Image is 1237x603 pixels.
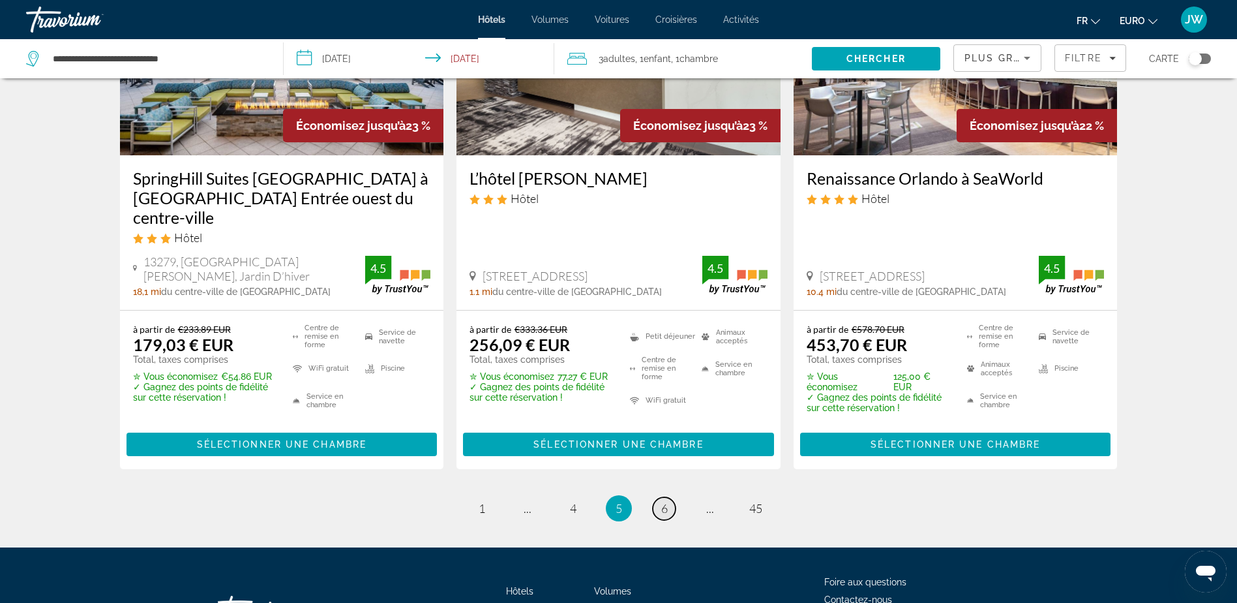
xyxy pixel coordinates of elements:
iframe: Bouton de lancement de la fenêtre de messagerie [1185,551,1227,593]
span: Sélectionner une chambre [871,439,1040,450]
span: du centre-ville de [GEOGRAPHIC_DATA] [161,286,331,297]
span: du centre-ville de [GEOGRAPHIC_DATA] [837,286,1006,297]
span: 5 [616,501,622,516]
ins: 453,70 € EUR [807,335,907,354]
span: Fr [1077,16,1088,26]
font: 125,00 € EUR [893,371,951,392]
span: 45 [749,501,762,516]
img: Badge d’évaluation client TrustYou [1039,256,1104,294]
p: Total, taxes comprises [807,354,951,365]
a: Foire aux questions [824,577,906,587]
div: 22 % [957,109,1117,142]
button: Sélectionner une chambre [127,433,438,456]
ins: 179,03 € EUR [133,335,233,354]
input: Rechercher une destination hôtelière [52,49,263,69]
a: Voitures [595,14,629,25]
a: Sélectionner une chambre [463,436,774,450]
div: Hôtel 4 étoiles [807,191,1105,206]
span: à partir de [469,324,511,335]
del: €333.36 EUR [514,324,567,335]
font: 3 [599,54,603,64]
span: Hôtel [511,191,539,206]
button: Voyageurs : 3 adultes, 1 enfant [554,39,812,78]
p: ✓ Gagnez des points de fidélité sur cette réservation ! [133,382,277,403]
a: Renaissance Orlando à SeaWorld [807,168,1105,188]
span: Hôtel [174,230,202,245]
span: Économisez jusqu’à [970,119,1079,132]
span: à partir de [133,324,175,335]
font: Animaux acceptés [981,360,1032,377]
a: Volumes [594,586,631,596]
span: ... [524,501,531,516]
p: Total, taxes comprises [133,354,277,365]
nav: Pagination [120,495,1118,521]
a: SpringHill Suites [GEOGRAPHIC_DATA] à [GEOGRAPHIC_DATA] Entrée ouest du centre-ville [133,168,431,227]
button: Changer de devise [1120,11,1157,30]
img: Badge d’évaluation client TrustYou [702,256,768,294]
span: du centre-ville de [GEOGRAPHIC_DATA] [492,286,662,297]
font: WiFi gratuit [646,396,686,405]
a: Volumes [531,14,569,25]
font: Centre de remise en forme [305,324,358,349]
div: 23 % [620,109,781,142]
mat-select: Trier par [964,50,1030,66]
button: Basculer la carte [1179,53,1211,65]
button: Sélectionner une chambre [463,433,774,456]
a: Sélectionner une chambre [127,436,438,450]
span: Enfant [644,54,671,64]
span: Adultes [603,54,635,64]
span: [STREET_ADDRESS] [483,269,588,283]
a: Sélectionner une chambre [800,436,1111,450]
span: ✮ Vous économisez [807,371,890,392]
span: Sélectionner une chambre [533,439,703,450]
span: 18,1 mi [133,286,161,297]
ins: 256,09 € EUR [469,335,570,354]
font: Service en chambre [980,392,1032,409]
span: 10.4 mi [807,286,837,297]
button: Menu utilisateur [1177,6,1211,33]
button: Filtres [1054,44,1126,72]
span: Économisez jusqu’à [296,119,406,132]
div: Hôtel 3 étoiles [469,191,768,206]
span: JW [1185,13,1203,26]
span: 1 [479,501,485,516]
span: EURO [1120,16,1145,26]
button: Rechercher [812,47,940,70]
font: , 1 [635,54,644,64]
a: Travorium [26,3,156,37]
font: 77,27 € EUR [558,371,608,382]
div: 4.5 [1039,260,1065,276]
span: à partir de [807,324,848,335]
p: Total, taxes comprises [469,354,614,365]
span: Chambre [679,54,718,64]
span: ✮ Vous économisez [469,371,554,382]
font: Service de navette [379,328,430,345]
button: Sélectionner une chambre [800,433,1111,456]
a: Hôtels [506,586,533,596]
span: Carte [1149,50,1179,68]
span: Filtre [1065,53,1102,63]
font: WiFi gratuit [308,364,349,373]
font: Service de navette [1052,328,1104,345]
h3: L’hôtel [PERSON_NAME] [469,168,768,188]
a: Croisières [655,14,697,25]
div: Hôtel 3 étoiles [133,230,431,245]
span: 13279, [GEOGRAPHIC_DATA][PERSON_NAME], jardin d’hiver [143,255,365,283]
p: ✓ Gagnez des points de fidélité sur cette réservation ! [807,392,951,413]
span: ✮ Vous économisez [133,371,218,382]
button: Changer la langue [1077,11,1100,30]
span: 4 [570,501,576,516]
span: 6 [661,501,668,516]
font: Animaux acceptés [716,328,768,345]
font: , 1 [671,54,679,64]
font: €54.86 EUR [221,371,272,382]
a: Hôtels [478,14,505,25]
